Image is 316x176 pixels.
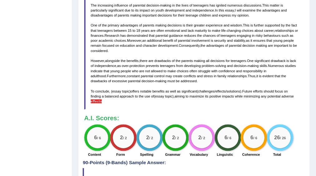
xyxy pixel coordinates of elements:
span: to [135,94,138,98]
span: the [176,59,180,63]
span: approach [119,94,134,98]
span: that [104,69,109,73]
span: of [98,23,101,27]
span: of [108,79,111,83]
span: people [121,69,131,73]
span: of [114,13,117,17]
small: / 2 [149,136,153,140]
span: struggle [198,69,210,73]
span: making [130,13,141,17]
span: in [252,34,255,37]
span: examine [242,8,255,12]
span: the [139,94,143,98]
span: of [151,94,154,98]
span: impact [139,8,150,12]
span: disadvantages [91,13,113,17]
span: solutions [226,89,240,93]
span: may [165,74,172,78]
span: benefits [127,59,139,63]
span: parents [118,13,129,17]
span: and [227,39,232,42]
label: Vocabulary [190,152,208,157]
span: are [148,59,153,63]
span: This [262,3,269,7]
span: development [158,44,177,47]
span: must [167,79,175,83]
span: my [232,13,236,17]
span: well [170,89,176,93]
span: by [281,23,285,27]
span: over [122,64,129,68]
span: One [91,23,97,27]
span: important [274,44,288,47]
span: of [139,23,142,27]
span: offers [130,89,139,93]
span: essay [225,8,234,12]
span: parental [133,3,145,7]
span: conclude [95,89,109,93]
span: it [256,74,258,78]
span: and [236,69,241,73]
span: express [219,13,231,17]
span: decision [146,3,159,7]
span: as [246,39,250,42]
span: Consequently [179,44,200,47]
span: discussions [243,3,261,7]
span: of [216,34,219,37]
span: fact [291,23,297,27]
span: to [208,29,211,32]
label: Grammar [165,152,180,157]
span: about [254,29,263,32]
span: further [254,23,264,27]
span: parents [143,23,154,27]
span: making [155,23,167,27]
span: addressed [181,79,197,83]
span: career [264,29,274,32]
span: increasing [98,3,113,7]
span: drawback [271,59,285,63]
span: advantages [120,23,138,27]
span: wisdom [230,23,242,27]
b: A.I. Scores: [84,115,119,121]
span: considered [91,49,108,53]
span: 15 [128,29,131,32]
span: conflicts [183,74,196,78]
span: opinion [237,13,249,17]
span: teenagers [97,29,113,32]
span: make [167,69,176,73]
span: of [129,3,132,7]
span: in [214,74,216,78]
span: aiming [174,94,185,98]
span: on [115,44,119,47]
span: Furthermore [107,74,126,78]
span: allowed [151,69,163,73]
span: family [217,74,226,78]
span: stability [234,39,245,42]
span: studies [285,64,296,68]
span: Please add a punctuation mark at the end of paragraph. (did you mean: effects.) [91,99,102,103]
span: Future [242,89,252,93]
span: additional [147,39,162,42]
span: Moreover [127,39,141,42]
span: the [201,44,205,47]
span: finances [91,34,104,37]
big: 2 [120,135,123,140]
label: Coherence [242,152,260,157]
span: relationships [275,29,294,32]
span: of [189,3,192,7]
span: and [181,29,187,32]
span: prevents [146,64,159,68]
big: 6 [250,135,253,140]
span: parental [178,39,190,42]
span: the [285,23,290,27]
span: balanced [105,94,119,98]
span: behaviours [264,34,280,37]
span: teenagers [231,59,246,63]
span: character [143,44,157,47]
span: finding [91,94,101,98]
small: / 2 [123,136,127,140]
span: are [150,29,155,32]
span: guidance [169,34,183,37]
span: has [120,34,126,37]
span: independence [192,8,214,12]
